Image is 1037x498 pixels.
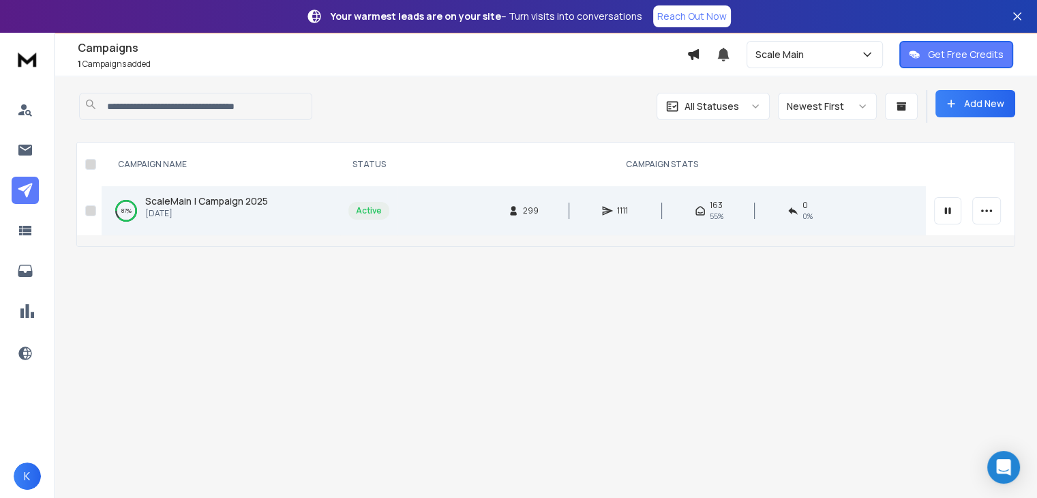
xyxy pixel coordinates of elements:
div: Open Intercom Messenger [987,451,1020,484]
div: Active [356,205,382,216]
button: K [14,463,41,490]
a: Reach Out Now [653,5,731,27]
span: 0 % [802,211,813,222]
span: ScaleMain | Campaign 2025 [145,194,268,207]
th: STATUS [340,143,397,186]
td: 87%ScaleMain | Campaign 2025[DATE] [102,186,340,235]
button: Add New [935,90,1015,117]
strong: Your warmest leads are on your site [331,10,501,23]
button: Get Free Credits [899,41,1013,68]
span: 163 [710,200,723,211]
p: [DATE] [145,208,268,219]
p: Scale Main [755,48,809,61]
span: 0 [802,200,808,211]
a: ScaleMain | Campaign 2025 [145,194,268,208]
span: 55 % [710,211,723,222]
p: Get Free Credits [928,48,1004,61]
th: CAMPAIGN NAME [102,143,340,186]
th: CAMPAIGN STATS [397,143,926,186]
p: 87 % [121,204,132,218]
h1: Campaigns [78,40,687,56]
p: Reach Out Now [657,10,727,23]
button: Newest First [778,93,877,120]
span: 1 [78,58,81,70]
p: – Turn visits into conversations [331,10,642,23]
span: 299 [523,205,539,216]
p: Campaigns added [78,59,687,70]
span: 1111 [617,205,631,216]
p: All Statuses [685,100,739,113]
img: logo [14,46,41,72]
